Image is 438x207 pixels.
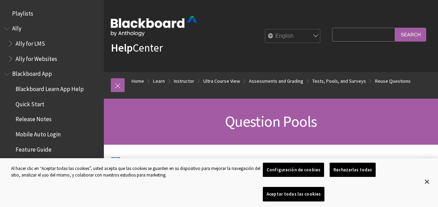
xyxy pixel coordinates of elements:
input: Search [395,28,426,41]
span: Ally for LMS [16,38,45,47]
a: HelpCenter [111,41,163,55]
a: Instructor [174,77,194,85]
span: Mobile Auto Login [16,128,61,138]
button: Cerrar [419,174,435,189]
a: Assessments and Grading [249,77,303,85]
button: Rechazarlas todas [330,163,376,177]
span: Ally [12,23,21,32]
span: Blackboard App [12,68,52,78]
span: Release Notes [16,114,52,123]
span: Playlists [12,8,33,17]
a: Ultra Course View [203,77,240,85]
span: Blackboard Learn App Help [16,83,84,92]
a: Learn [153,77,165,85]
span: Quick Start [16,98,44,108]
a: Tests, Pools, and Surveys [312,77,366,85]
span: Question Pools [225,112,317,131]
select: Site Language Selector [265,29,321,43]
a: Home [132,77,144,85]
div: Al hacer clic en “Aceptar todas las cookies”, usted acepta que las cookies se guarden en su dispo... [11,165,263,179]
span: Ally for Websites [16,53,57,62]
strong: Help [111,41,133,55]
nav: Book outline for Anthology Ally Help [4,23,100,65]
button: Configuración de cookies [263,163,324,177]
nav: Book outline for Playlists [4,8,100,19]
img: Blackboard by Anthology [111,16,197,36]
button: Aceptar todas las cookies [263,187,324,201]
a: Reuse Questions [375,77,411,85]
span: Feature Guide [16,144,52,153]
